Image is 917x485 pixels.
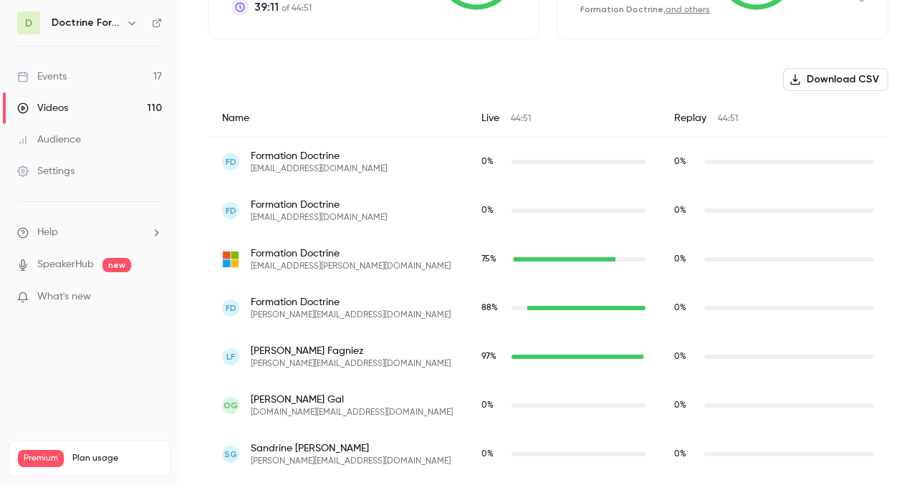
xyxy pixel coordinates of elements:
[251,441,451,456] span: Sandrine [PERSON_NAME]
[17,133,81,147] div: Audience
[208,100,467,138] div: Name
[251,261,451,272] span: [EMAIL_ADDRESS][PERSON_NAME][DOMAIN_NAME]
[37,225,58,240] span: Help
[481,448,504,461] span: Live watch time
[674,302,697,314] span: Replay watch time
[718,115,738,123] span: 44:51
[37,257,94,272] a: SpeakerHub
[481,399,504,412] span: Live watch time
[208,138,888,187] div: fverdier@luteola.fr
[481,350,504,363] span: Live watch time
[251,456,451,467] span: [PERSON_NAME][EMAIL_ADDRESS][DOMAIN_NAME]
[52,16,120,30] h6: Doctrine Formation Avocats
[208,430,888,479] div: s.giuntini@sp-avocats.fr
[481,158,494,166] span: 0 %
[25,16,32,31] span: D
[208,332,888,381] div: louis@fagniez.com
[226,204,236,217] span: FD
[481,255,496,264] span: 75 %
[674,401,686,410] span: 0 %
[674,350,697,363] span: Replay watch time
[674,158,686,166] span: 0 %
[224,399,238,412] span: OG
[17,69,67,84] div: Events
[674,399,697,412] span: Replay watch time
[481,401,494,410] span: 0 %
[674,448,697,461] span: Replay watch time
[467,100,660,138] div: Live
[674,253,697,266] span: Replay watch time
[580,4,710,16] div: ,
[17,101,68,115] div: Videos
[17,164,75,178] div: Settings
[208,284,888,332] div: segura.avocat@hotmail.com
[674,304,686,312] span: 0 %
[226,155,236,168] span: FD
[251,358,451,370] span: [PERSON_NAME][EMAIL_ADDRESS][DOMAIN_NAME]
[251,149,387,163] span: Formation Doctrine
[674,206,686,215] span: 0 %
[251,246,451,261] span: Formation Doctrine
[481,155,504,168] span: Live watch time
[251,198,387,212] span: Formation Doctrine
[674,255,686,264] span: 0 %
[208,381,888,430] div: o.gal@sp-avocats.fr
[511,115,531,123] span: 44:51
[226,350,235,363] span: LF
[251,295,451,309] span: Formation Doctrine
[37,289,91,304] span: What's new
[251,309,451,321] span: [PERSON_NAME][EMAIL_ADDRESS][DOMAIN_NAME]
[222,251,239,268] img: outlook.fr
[481,206,494,215] span: 0 %
[208,235,888,284] div: jlussey-quentin@outlook.fr
[102,258,131,272] span: new
[666,6,710,14] a: and others
[251,163,387,175] span: [EMAIL_ADDRESS][DOMAIN_NAME]
[208,186,888,235] div: sapoval@plsp-avocats.fr
[783,68,888,91] button: Download CSV
[580,4,663,14] span: Formation Doctrine
[224,448,237,461] span: SG
[17,225,162,240] li: help-dropdown-opener
[226,302,236,314] span: FD
[674,155,697,168] span: Replay watch time
[251,344,451,358] span: [PERSON_NAME] Fagniez
[145,291,162,304] iframe: Noticeable Trigger
[18,450,64,467] span: Premium
[251,407,453,418] span: [DOMAIN_NAME][EMAIL_ADDRESS][DOMAIN_NAME]
[481,450,494,458] span: 0 %
[674,204,697,217] span: Replay watch time
[251,393,453,407] span: [PERSON_NAME] Gal
[674,352,686,361] span: 0 %
[481,302,504,314] span: Live watch time
[481,304,498,312] span: 88 %
[481,352,496,361] span: 97 %
[481,253,504,266] span: Live watch time
[660,100,888,138] div: Replay
[674,450,686,458] span: 0 %
[481,204,504,217] span: Live watch time
[72,453,161,464] span: Plan usage
[251,212,387,224] span: [EMAIL_ADDRESS][DOMAIN_NAME]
